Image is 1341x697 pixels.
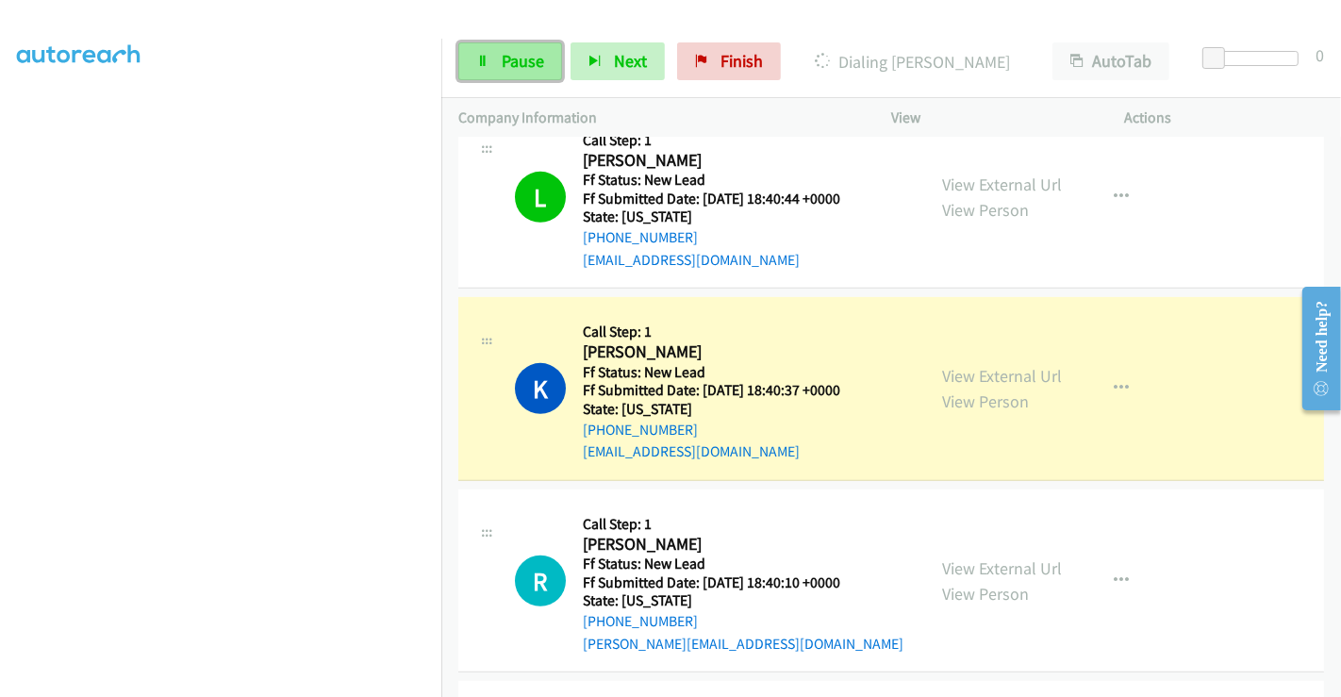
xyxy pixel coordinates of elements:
iframe: Resource Center [1287,274,1341,423]
h5: Call Step: 1 [583,515,903,534]
div: The call is yet to be attempted [515,556,566,606]
span: Pause [502,50,544,72]
a: [PERSON_NAME][EMAIL_ADDRESS][DOMAIN_NAME] [583,635,903,653]
h5: State: [US_STATE] [583,400,864,419]
button: Next [571,42,665,80]
h5: Ff Submitted Date: [DATE] 18:40:44 +0000 [583,190,864,208]
h5: Ff Status: New Lead [583,171,864,190]
h5: Call Step: 1 [583,131,864,150]
a: [EMAIL_ADDRESS][DOMAIN_NAME] [583,251,800,269]
a: Finish [677,42,781,80]
a: Pause [458,42,562,80]
a: View Person [942,583,1029,605]
h2: [PERSON_NAME] [583,534,903,556]
button: AutoTab [1052,42,1169,80]
h5: State: [US_STATE] [583,591,903,610]
h5: State: [US_STATE] [583,207,864,226]
h1: R [515,556,566,606]
a: View Person [942,199,1029,221]
a: [PHONE_NUMBER] [583,228,698,246]
h1: L [515,172,566,223]
a: View External Url [942,557,1062,579]
h5: Ff Submitted Date: [DATE] 18:40:37 +0000 [583,381,864,400]
h5: Ff Status: New Lead [583,363,864,382]
p: Actions [1125,107,1325,129]
a: [EMAIL_ADDRESS][DOMAIN_NAME] [583,442,800,460]
span: Finish [720,50,763,72]
h2: [PERSON_NAME] [583,150,864,172]
a: [PHONE_NUMBER] [583,421,698,439]
h1: K [515,363,566,414]
a: [PHONE_NUMBER] [583,612,698,630]
a: View Person [942,390,1029,412]
h5: Ff Submitted Date: [DATE] 18:40:10 +0000 [583,573,903,592]
p: Dialing [PERSON_NAME] [806,49,1018,75]
div: Delay between calls (in seconds) [1212,51,1299,66]
span: Next [614,50,647,72]
h5: Ff Status: New Lead [583,555,903,573]
h5: Call Step: 1 [583,323,864,341]
h2: [PERSON_NAME] [583,341,864,363]
p: Company Information [458,107,857,129]
p: View [891,107,1091,129]
a: View External Url [942,365,1062,387]
div: 0 [1316,42,1324,68]
a: View External Url [942,174,1062,195]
